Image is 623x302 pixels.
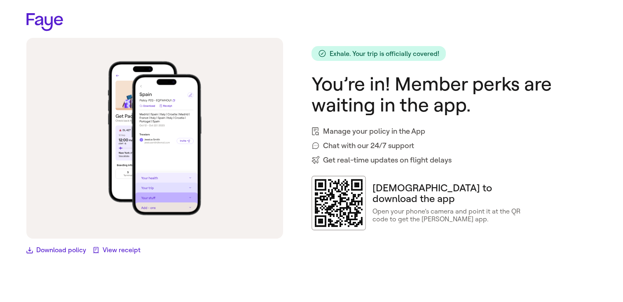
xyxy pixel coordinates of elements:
[26,245,86,255] a: Download policy
[372,183,525,204] p: [DEMOGRAPHIC_DATA] to download the app
[311,74,597,116] h1: You’re in! Member perks are waiting in the app.
[323,126,425,137] span: Manage your policy in the App
[330,50,439,58] p: Exhale. Your trip is officially covered!
[323,140,414,151] span: Chat with our 24/7 support
[372,207,525,223] p: Open your phone’s camera and point it at the QR code to get the [PERSON_NAME] app.
[323,155,452,166] span: Get real-time updates on flight delays
[93,245,141,255] a: View receipt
